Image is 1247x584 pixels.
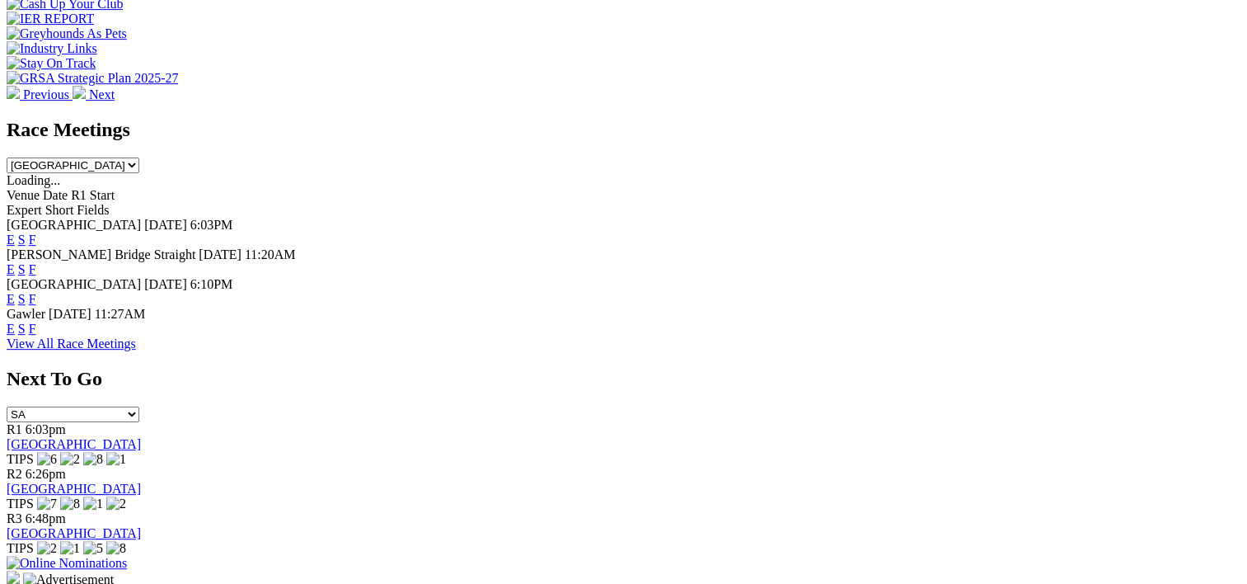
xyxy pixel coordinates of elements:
[95,307,146,321] span: 11:27AM
[60,497,80,511] img: 8
[83,452,103,467] img: 8
[7,368,1240,390] h2: Next To Go
[245,247,296,261] span: 11:20AM
[23,87,69,101] span: Previous
[45,203,74,217] span: Short
[7,247,195,261] span: [PERSON_NAME] Bridge Straight
[7,571,20,584] img: 15187_Greyhounds_GreysPlayCentral_Resize_SA_WebsiteBanner_300x115_2025.jpg
[29,292,36,306] a: F
[7,437,141,451] a: [GEOGRAPHIC_DATA]
[7,218,141,232] span: [GEOGRAPHIC_DATA]
[49,307,91,321] span: [DATE]
[89,87,115,101] span: Next
[7,119,1240,141] h2: Race Meetings
[60,452,80,467] img: 2
[7,497,34,511] span: TIPS
[73,87,115,101] a: Next
[7,203,42,217] span: Expert
[106,541,126,556] img: 8
[199,247,241,261] span: [DATE]
[77,203,109,217] span: Fields
[7,292,15,306] a: E
[26,467,66,481] span: 6:26pm
[7,556,127,571] img: Online Nominations
[37,541,57,556] img: 2
[18,233,26,247] a: S
[7,71,178,86] img: GRSA Strategic Plan 2025-27
[18,322,26,336] a: S
[190,218,233,232] span: 6:03PM
[7,467,22,481] span: R2
[71,188,115,202] span: R1 Start
[7,307,45,321] span: Gawler
[29,262,36,276] a: F
[73,86,86,99] img: chevron-right-pager-white.svg
[144,277,187,291] span: [DATE]
[7,452,34,466] span: TIPS
[7,87,73,101] a: Previous
[60,541,80,556] img: 1
[18,292,26,306] a: S
[106,497,126,511] img: 2
[7,337,136,351] a: View All Race Meetings
[190,277,233,291] span: 6:10PM
[83,541,103,556] img: 5
[7,188,40,202] span: Venue
[144,218,187,232] span: [DATE]
[43,188,68,202] span: Date
[37,452,57,467] img: 6
[7,233,15,247] a: E
[7,511,22,525] span: R3
[7,86,20,99] img: chevron-left-pager-white.svg
[7,26,127,41] img: Greyhounds As Pets
[7,173,60,187] span: Loading...
[106,452,126,467] img: 1
[83,497,103,511] img: 1
[26,511,66,525] span: 6:48pm
[7,12,94,26] img: IER REPORT
[7,322,15,336] a: E
[18,262,26,276] a: S
[26,422,66,436] span: 6:03pm
[7,482,141,496] a: [GEOGRAPHIC_DATA]
[37,497,57,511] img: 7
[7,541,34,555] span: TIPS
[29,233,36,247] a: F
[7,262,15,276] a: E
[7,41,97,56] img: Industry Links
[7,56,96,71] img: Stay On Track
[7,277,141,291] span: [GEOGRAPHIC_DATA]
[7,526,141,540] a: [GEOGRAPHIC_DATA]
[29,322,36,336] a: F
[7,422,22,436] span: R1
